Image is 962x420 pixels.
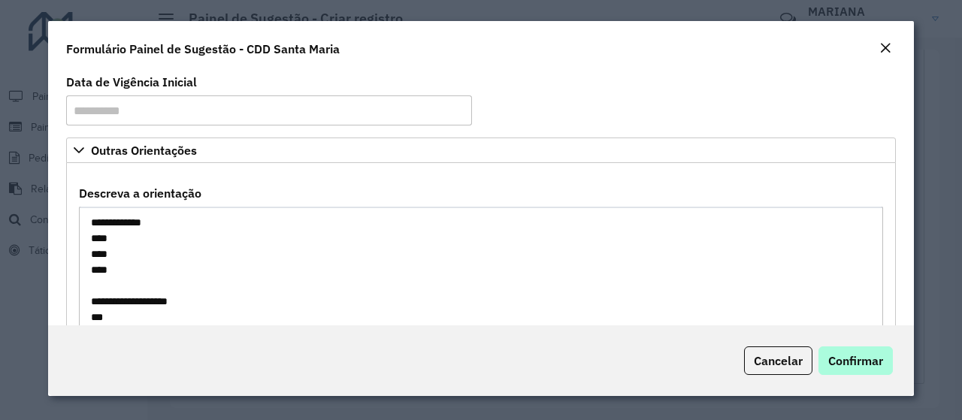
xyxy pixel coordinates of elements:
[66,137,896,163] a: Outras Orientações
[91,144,197,156] span: Outras Orientações
[66,40,340,58] h4: Formulário Painel de Sugestão - CDD Santa Maria
[744,346,812,375] button: Cancelar
[66,163,896,371] div: Outras Orientações
[66,73,197,91] label: Data de Vigência Inicial
[828,353,883,368] span: Confirmar
[79,184,201,202] label: Descreva a orientação
[754,353,803,368] span: Cancelar
[879,42,891,54] em: Fechar
[818,346,893,375] button: Confirmar
[875,39,896,59] button: Close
